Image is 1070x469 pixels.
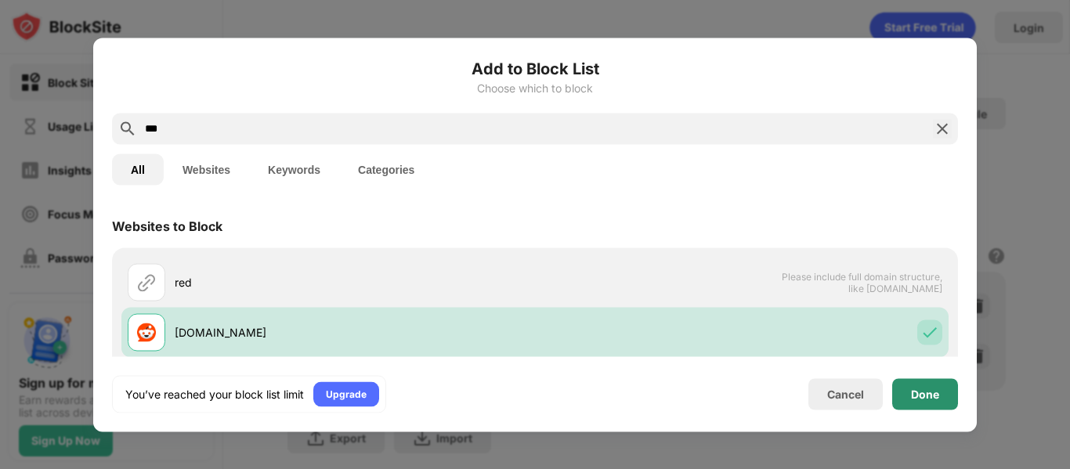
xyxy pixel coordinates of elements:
[326,386,367,402] div: Upgrade
[781,270,942,294] span: Please include full domain structure, like [DOMAIN_NAME]
[249,153,339,185] button: Keywords
[118,119,137,138] img: search.svg
[112,56,958,80] h6: Add to Block List
[164,153,249,185] button: Websites
[112,218,222,233] div: Websites to Block
[137,323,156,341] img: favicons
[339,153,433,185] button: Categories
[827,388,864,401] div: Cancel
[137,272,156,291] img: url.svg
[933,119,952,138] img: search-close
[112,81,958,94] div: Choose which to block
[125,386,304,402] div: You’ve reached your block list limit
[112,153,164,185] button: All
[175,324,535,341] div: [DOMAIN_NAME]
[911,388,939,400] div: Done
[175,274,535,290] div: red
